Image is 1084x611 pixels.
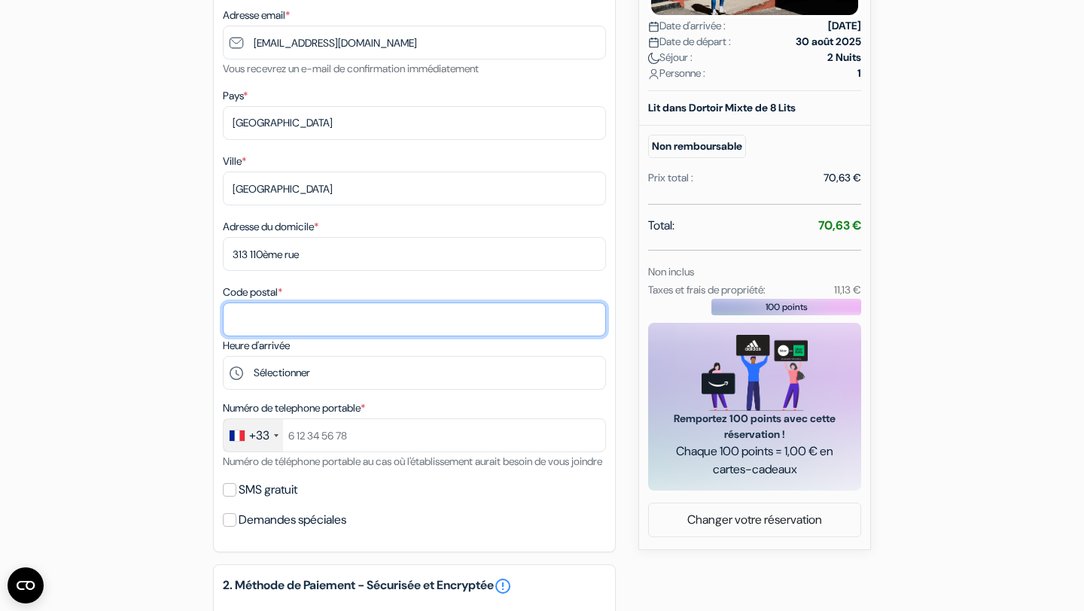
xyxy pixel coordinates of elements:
div: France: +33 [224,419,283,451]
strong: 30 août 2025 [796,34,861,50]
label: Code postal [223,284,282,300]
label: Adresse du domicile [223,219,318,235]
img: moon.svg [648,53,659,64]
button: Ouvrir le widget CMP [8,567,44,603]
img: user_icon.svg [648,68,659,80]
strong: 70,63 € [818,217,861,233]
span: Total: [648,217,674,235]
img: calendar.svg [648,37,659,48]
span: Date de départ : [648,34,731,50]
input: Entrer adresse e-mail [223,26,606,59]
div: +33 [249,427,269,445]
small: Non remboursable [648,135,746,158]
label: Ville [223,154,246,169]
label: Adresse email [223,8,290,23]
small: Non inclus [648,265,694,278]
div: 70,63 € [824,170,861,186]
label: Demandes spéciales [239,509,346,530]
span: Remportez 100 points avec cette réservation ! [666,411,843,442]
span: Date d'arrivée : [648,18,726,34]
h5: 2. Méthode de Paiement - Sécurisée et Encryptée [223,577,606,595]
span: 100 points [766,300,808,314]
small: Taxes et frais de propriété: [648,283,766,296]
input: 6 12 34 56 78 [223,418,606,452]
label: SMS gratuit [239,479,297,500]
div: Prix total : [648,170,693,186]
span: Personne : [648,65,705,81]
small: 11,13 € [834,283,861,296]
small: Vous recevrez un e-mail de confirmation immédiatement [223,62,479,75]
a: Changer votre réservation [649,506,860,534]
img: gift_card_hero_new.png [702,335,808,411]
strong: [DATE] [828,18,861,34]
span: Chaque 100 points = 1,00 € en cartes-cadeaux [666,442,843,479]
span: Séjour : [648,50,693,65]
label: Heure d'arrivée [223,338,290,354]
small: Numéro de téléphone portable au cas où l'établissement aurait besoin de vous joindre [223,454,602,468]
strong: 1 [857,65,861,81]
label: Numéro de telephone portable [223,400,365,416]
strong: 2 Nuits [827,50,861,65]
a: error_outline [494,577,512,595]
b: Lit dans Dortoir Mixte de 8 Lits [648,101,796,114]
label: Pays [223,88,248,104]
img: calendar.svg [648,21,659,32]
